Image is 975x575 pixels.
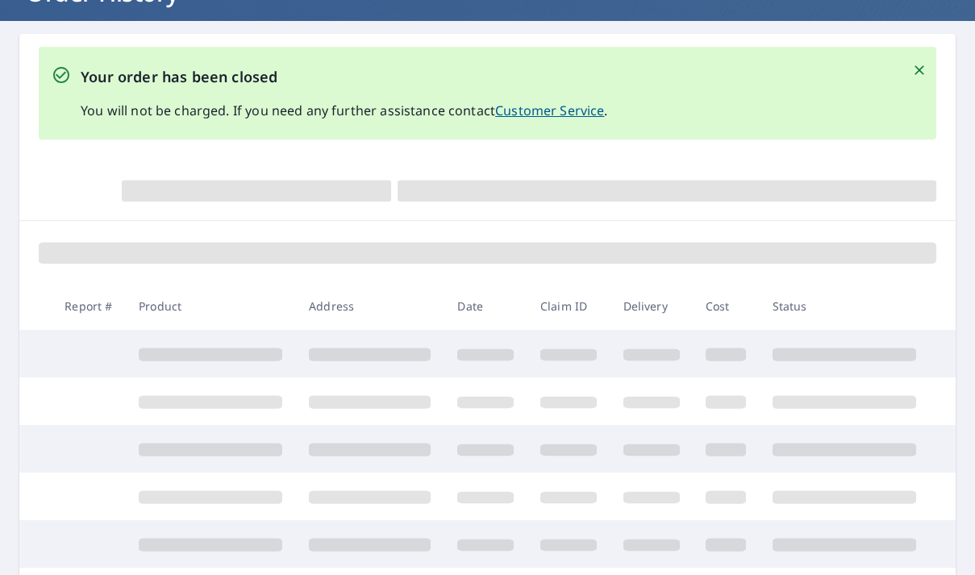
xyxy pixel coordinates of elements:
th: Address [296,282,444,330]
th: Report # [52,282,126,330]
th: Status [760,282,930,330]
p: Your order has been closed [81,66,608,88]
th: Product [126,282,296,330]
th: Claim ID [527,282,610,330]
th: Cost [693,282,760,330]
button: Close [909,60,930,81]
p: You will not be charged. If you need any further assistance contact . [81,101,608,120]
th: Date [444,282,527,330]
a: Customer Service [495,102,604,119]
th: Delivery [610,282,694,330]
